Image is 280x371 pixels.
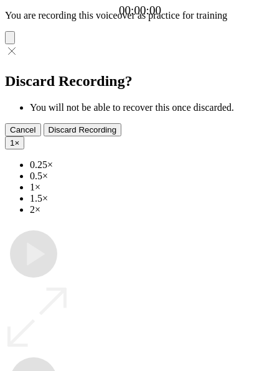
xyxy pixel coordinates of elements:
li: 1× [30,182,275,193]
li: 0.25× [30,159,275,171]
a: 00:00:00 [119,4,161,17]
li: 0.5× [30,171,275,182]
h2: Discard Recording? [5,73,275,90]
button: 1× [5,136,24,149]
li: 2× [30,204,275,215]
button: Cancel [5,123,41,136]
button: Discard Recording [44,123,122,136]
li: 1.5× [30,193,275,204]
li: You will not be able to recover this once discarded. [30,102,275,113]
p: You are recording this voiceover as practice for training [5,10,275,21]
span: 1 [10,138,14,148]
